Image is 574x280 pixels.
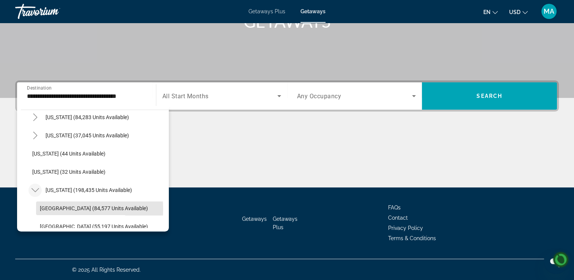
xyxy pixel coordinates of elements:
span: Search [476,93,502,99]
button: [GEOGRAPHIC_DATA] (55,197 units available) [36,220,169,233]
button: [US_STATE] (84,283 units available) [42,110,169,124]
button: [GEOGRAPHIC_DATA] (84,577 units available) [36,201,169,215]
a: Getaways [300,8,326,14]
button: [US_STATE] (44 units available) [28,147,169,160]
span: [US_STATE] (198,435 units available) [46,187,132,193]
a: FAQs [388,204,401,211]
div: Search widget [17,82,557,110]
span: MA [544,8,554,15]
button: Toggle Florida (198,435 units available) [28,184,42,197]
a: Contact [388,215,408,221]
button: [US_STATE] (198,435 units available) [42,183,169,197]
button: Toggle Colorado (37,045 units available) [28,129,42,142]
iframe: Button to launch messaging window [544,250,568,274]
span: [US_STATE] (32 units available) [32,169,105,175]
span: All Start Months [162,93,209,100]
span: Any Occupancy [297,93,341,100]
span: USD [509,9,521,15]
span: [US_STATE] (84,283 units available) [46,114,129,120]
span: © 2025 All Rights Reserved. [72,267,141,273]
span: [GEOGRAPHIC_DATA] (55,197 units available) [40,223,148,230]
button: Change currency [509,6,528,17]
button: Change language [483,6,498,17]
span: [US_STATE] (37,045 units available) [46,132,129,138]
a: Getaways Plus [248,8,285,14]
a: Getaways Plus [273,216,297,230]
span: Destination [27,85,52,90]
span: [US_STATE] (44 units available) [32,151,105,157]
button: [US_STATE] (37,045 units available) [42,129,169,142]
button: [US_STATE] (32 units available) [28,165,169,179]
span: en [483,9,491,15]
a: Getaways [242,216,267,222]
button: User Menu [539,3,559,19]
button: Toggle California (84,283 units available) [28,111,42,124]
a: Privacy Policy [388,225,423,231]
button: Search [422,82,557,110]
a: Travorium [15,2,91,21]
span: [GEOGRAPHIC_DATA] (84,577 units available) [40,205,148,211]
a: Terms & Conditions [388,235,436,241]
